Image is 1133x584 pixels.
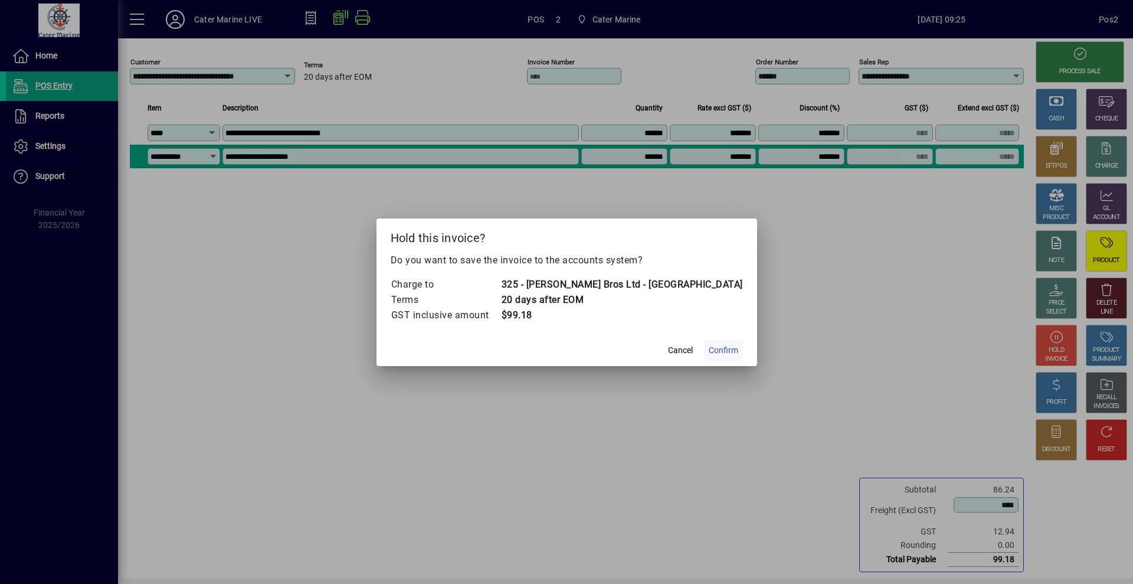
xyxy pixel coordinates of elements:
td: 20 days after EOM [501,292,743,308]
td: $99.18 [501,308,743,323]
td: Terms [391,292,501,308]
p: Do you want to save the invoice to the accounts system? [391,253,743,267]
td: Charge to [391,277,501,292]
h2: Hold this invoice? [376,218,757,253]
td: GST inclusive amount [391,308,501,323]
td: 325 - [PERSON_NAME] Bros Ltd - [GEOGRAPHIC_DATA] [501,277,743,292]
span: Cancel [668,344,693,357]
button: Confirm [704,340,743,361]
span: Confirm [709,344,738,357]
button: Cancel [662,340,699,361]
